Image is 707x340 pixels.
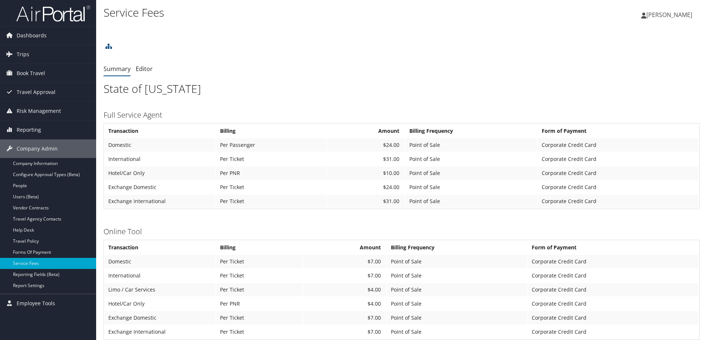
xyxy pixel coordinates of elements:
[387,241,527,254] th: Billing Frequency
[538,152,698,166] td: Corporate Credit Card
[105,138,216,152] td: Domestic
[17,102,61,120] span: Risk Management
[105,255,216,268] td: Domestic
[17,26,47,45] span: Dashboards
[387,297,527,310] td: Point of Sale
[17,139,58,158] span: Company Admin
[406,124,537,138] th: Billing Frequency
[303,311,386,324] td: $7.00
[216,311,302,324] td: Per Ticket
[303,283,386,296] td: $4.00
[17,64,45,83] span: Book Travel
[216,325,302,339] td: Per Ticket
[136,65,153,73] a: Editor
[105,166,216,180] td: Hotel/Car Only
[216,269,302,282] td: Per Ticket
[17,294,55,313] span: Employee Tools
[528,325,698,339] td: Corporate Credit Card
[406,181,537,194] td: Point of Sale
[327,138,405,152] td: $24.00
[216,166,326,180] td: Per PNR
[538,138,698,152] td: Corporate Credit Card
[528,255,698,268] td: Corporate Credit Card
[538,166,698,180] td: Corporate Credit Card
[646,11,692,19] span: [PERSON_NAME]
[104,81,700,97] h1: State of [US_STATE]
[105,269,216,282] td: International
[216,138,326,152] td: Per Passenger
[538,181,698,194] td: Corporate Credit Card
[216,195,326,208] td: Per Ticket
[105,297,216,310] td: Hotel/Car Only
[216,181,326,194] td: Per Ticket
[105,325,216,339] td: Exchange International
[327,181,405,194] td: $24.00
[538,124,698,138] th: Form of Payment
[387,325,527,339] td: Point of Sale
[104,226,700,237] h3: Online Tool
[528,269,698,282] td: Corporate Credit Card
[387,311,527,324] td: Point of Sale
[216,255,302,268] td: Per Ticket
[104,5,501,20] h1: Service Fees
[528,241,698,254] th: Form of Payment
[327,166,405,180] td: $10.00
[17,83,55,101] span: Travel Approval
[216,297,302,310] td: Per PNR
[105,195,216,208] td: Exchange International
[17,45,29,64] span: Trips
[303,255,386,268] td: $7.00
[216,124,326,138] th: Billing
[303,325,386,339] td: $7.00
[17,121,41,139] span: Reporting
[16,5,90,22] img: airportal-logo.png
[104,110,700,120] h3: Full Service Agent
[538,195,698,208] td: Corporate Credit Card
[105,241,216,254] th: Transaction
[387,283,527,296] td: Point of Sale
[528,297,698,310] td: Corporate Credit Card
[528,283,698,296] td: Corporate Credit Card
[216,152,326,166] td: Per Ticket
[216,241,302,254] th: Billing
[303,269,386,282] td: $7.00
[327,152,405,166] td: $31.00
[303,297,386,310] td: $4.00
[105,311,216,324] td: Exchange Domestic
[216,283,302,296] td: Per Ticket
[387,255,527,268] td: Point of Sale
[406,195,537,208] td: Point of Sale
[104,65,131,73] a: Summary
[406,166,537,180] td: Point of Sale
[105,283,216,296] td: Limo / Car Services
[327,124,405,138] th: Amount
[303,241,386,254] th: Amount
[327,195,405,208] td: $31.00
[406,152,537,166] td: Point of Sale
[105,124,216,138] th: Transaction
[528,311,698,324] td: Corporate Credit Card
[387,269,527,282] td: Point of Sale
[105,152,216,166] td: International
[641,4,700,26] a: [PERSON_NAME]
[406,138,537,152] td: Point of Sale
[105,181,216,194] td: Exchange Domestic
